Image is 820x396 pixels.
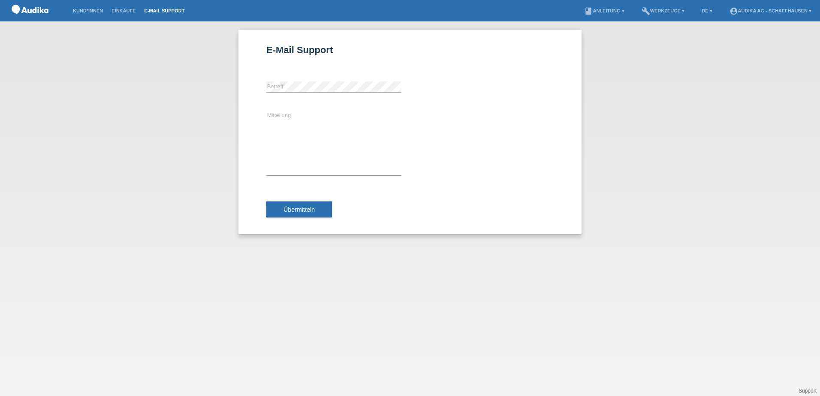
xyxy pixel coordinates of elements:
a: Kund*innen [69,8,107,13]
a: account_circleAudika AG - Schaffhausen ▾ [725,8,816,13]
a: Einkäufe [107,8,140,13]
a: Support [799,388,817,394]
a: bookAnleitung ▾ [580,8,628,13]
h1: E-Mail Support [266,45,554,55]
button: Übermitteln [266,201,332,218]
span: Übermitteln [283,206,315,213]
i: account_circle [730,7,738,15]
a: buildWerkzeuge ▾ [637,8,689,13]
a: E-Mail Support [140,8,189,13]
a: POS — MF Group [9,17,51,23]
a: DE ▾ [697,8,716,13]
i: book [584,7,593,15]
i: build [642,7,650,15]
